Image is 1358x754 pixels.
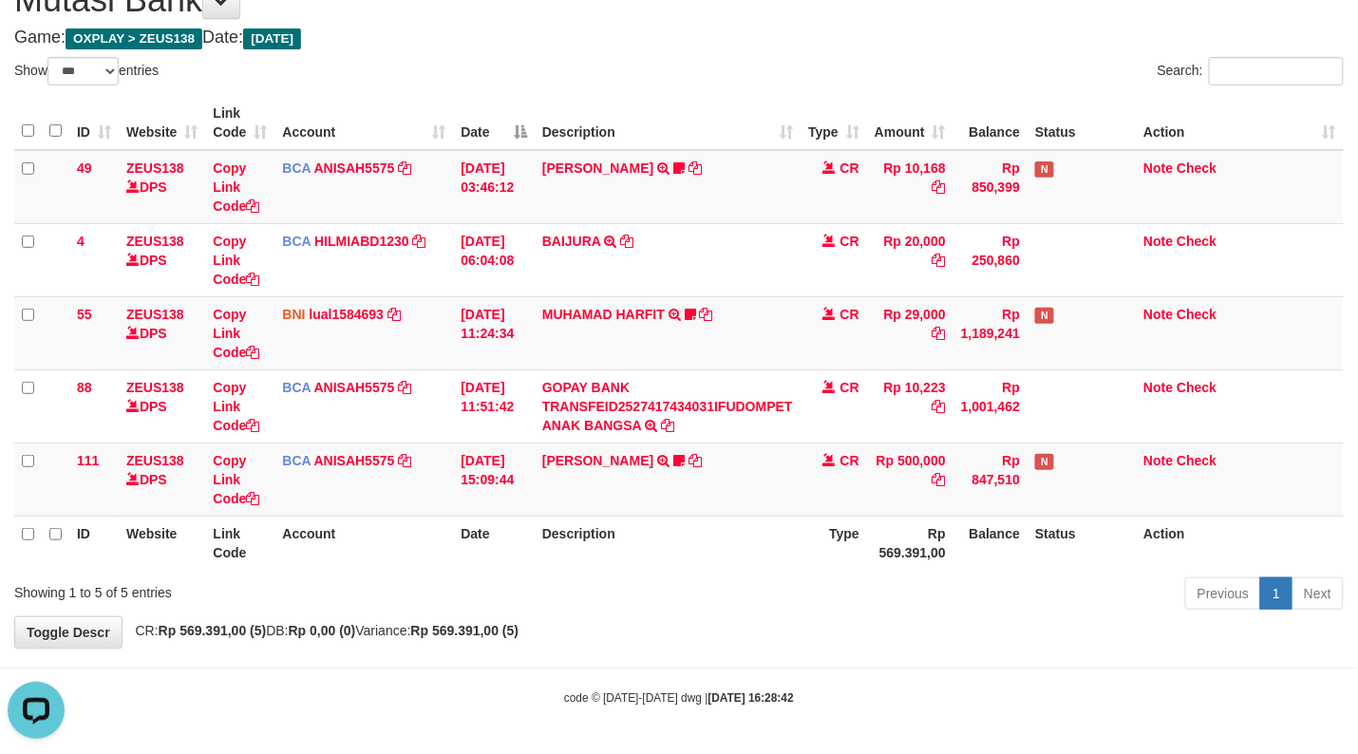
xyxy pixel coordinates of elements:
th: Website [119,516,205,570]
td: Rp 500,000 [867,443,953,516]
td: Rp 29,000 [867,296,953,369]
a: [PERSON_NAME] [542,453,653,468]
th: Status [1028,96,1136,150]
td: [DATE] 11:24:34 [453,296,535,369]
a: Copy Link Code [213,453,259,506]
a: Copy KAREN ADELIN MARTH to clipboard [688,453,702,468]
th: Account [274,516,453,570]
a: Copy ANISAH5575 to clipboard [398,380,411,395]
a: MUHAMAD HARFIT [542,307,665,322]
span: BCA [282,453,311,468]
a: Previous [1185,577,1261,610]
input: Search: [1209,57,1344,85]
span: 111 [77,453,99,468]
a: BAIJURA [542,234,601,249]
button: Open LiveChat chat widget [8,8,65,65]
a: Check [1177,307,1217,322]
strong: [DATE] 16:28:42 [708,691,794,705]
td: DPS [119,296,205,369]
a: 1 [1260,577,1292,610]
td: Rp 10,168 [867,150,953,224]
th: Balance [953,96,1028,150]
a: Note [1143,160,1173,176]
a: Copy HILMIABD1230 to clipboard [413,234,426,249]
th: Rp 569.391,00 [867,516,953,570]
a: Note [1143,307,1173,322]
th: Website: activate to sort column ascending [119,96,205,150]
a: Copy Rp 10,223 to clipboard [933,399,946,414]
td: Rp 250,860 [953,223,1028,296]
a: lual1584693 [309,307,384,322]
td: Rp 850,399 [953,150,1028,224]
span: 4 [77,234,85,249]
a: Copy Link Code [213,307,259,360]
span: BCA [282,380,311,395]
td: DPS [119,443,205,516]
span: CR [840,160,859,176]
span: CR [840,307,859,322]
a: Copy ANISAH5575 to clipboard [398,160,411,176]
span: Has Note [1035,454,1054,470]
span: CR: DB: Variance: [126,623,519,638]
a: Copy lual1584693 to clipboard [387,307,401,322]
th: Link Code: activate to sort column ascending [205,96,274,150]
th: Type: activate to sort column ascending [801,96,867,150]
a: Note [1143,380,1173,395]
th: Description [535,516,801,570]
span: 49 [77,160,92,176]
a: Toggle Descr [14,616,123,649]
th: Action [1136,516,1344,570]
span: Has Note [1035,161,1054,178]
a: GOPAY BANK TRANSFEID2527417434031IFUDOMPET ANAK BANGSA [542,380,793,433]
a: Copy GOPAY BANK TRANSFEID2527417434031IFUDOMPET ANAK BANGSA to clipboard [661,418,674,433]
span: BCA [282,160,311,176]
a: Copy INA PAUJANAH to clipboard [688,160,702,176]
h4: Game: Date: [14,28,1344,47]
th: Action: activate to sort column ascending [1136,96,1344,150]
td: Rp 10,223 [867,369,953,443]
th: Date [453,516,535,570]
span: 88 [77,380,92,395]
span: CR [840,234,859,249]
span: 55 [77,307,92,322]
a: ANISAH5575 [314,453,395,468]
th: ID [69,516,119,570]
a: ZEUS138 [126,453,184,468]
a: ZEUS138 [126,380,184,395]
span: CR [840,380,859,395]
td: DPS [119,223,205,296]
td: Rp 847,510 [953,443,1028,516]
a: Next [1292,577,1344,610]
a: Note [1143,234,1173,249]
th: Link Code [205,516,274,570]
span: BNI [282,307,305,322]
td: Rp 1,001,462 [953,369,1028,443]
a: HILMIABD1230 [314,234,409,249]
small: code © [DATE]-[DATE] dwg | [564,691,794,705]
a: ANISAH5575 [314,160,395,176]
a: Copy Rp 10,168 to clipboard [933,179,946,195]
th: Date: activate to sort column descending [453,96,535,150]
a: Copy BAIJURA to clipboard [620,234,633,249]
a: Check [1177,380,1217,395]
td: Rp 1,189,241 [953,296,1028,369]
td: [DATE] 15:09:44 [453,443,535,516]
a: Copy Link Code [213,234,259,287]
a: Check [1177,453,1217,468]
a: Note [1143,453,1173,468]
td: [DATE] 06:04:08 [453,223,535,296]
div: Showing 1 to 5 of 5 entries [14,575,552,602]
a: [PERSON_NAME] [542,160,653,176]
th: Status [1028,516,1136,570]
span: CR [840,453,859,468]
a: Copy Rp 500,000 to clipboard [933,472,946,487]
a: Check [1177,234,1217,249]
a: Copy MUHAMAD HARFIT to clipboard [700,307,713,322]
th: Amount: activate to sort column ascending [867,96,953,150]
td: DPS [119,150,205,224]
td: DPS [119,369,205,443]
td: [DATE] 03:46:12 [453,150,535,224]
span: [DATE] [243,28,301,49]
a: Copy Link Code [213,160,259,214]
th: ID: activate to sort column ascending [69,96,119,150]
